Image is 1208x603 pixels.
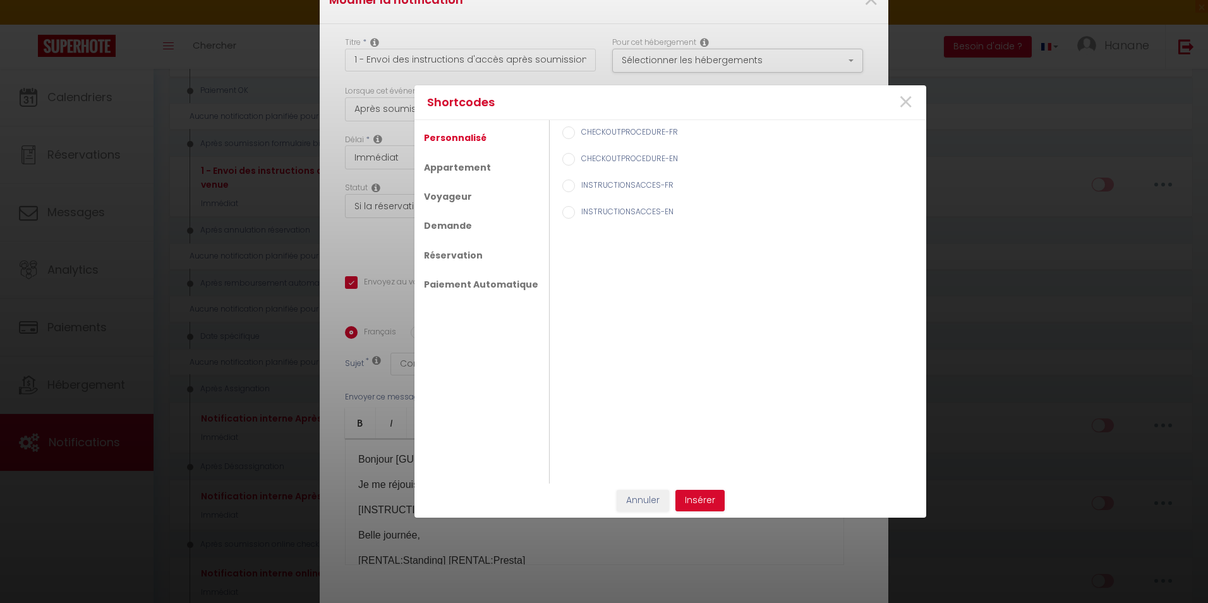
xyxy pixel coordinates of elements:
[575,206,673,220] label: INSTRUCTIONSACCES-EN
[427,94,746,111] h4: Shortcodes
[418,244,489,267] a: Réservation
[418,126,493,149] a: Personnalisé
[575,126,678,140] label: CHECKOUTPROCEDURE-FR
[418,185,478,208] a: Voyageur
[675,490,725,511] button: Insérer
[898,83,914,121] span: ×
[575,180,673,193] label: INSTRUCTIONSACCES-FR
[418,214,478,237] a: Demande
[617,490,669,511] button: Annuler
[418,273,545,296] a: Paiement Automatique
[575,153,678,167] label: CHECKOUTPROCEDURE-EN
[898,89,914,116] button: Close
[418,156,497,179] a: Appartement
